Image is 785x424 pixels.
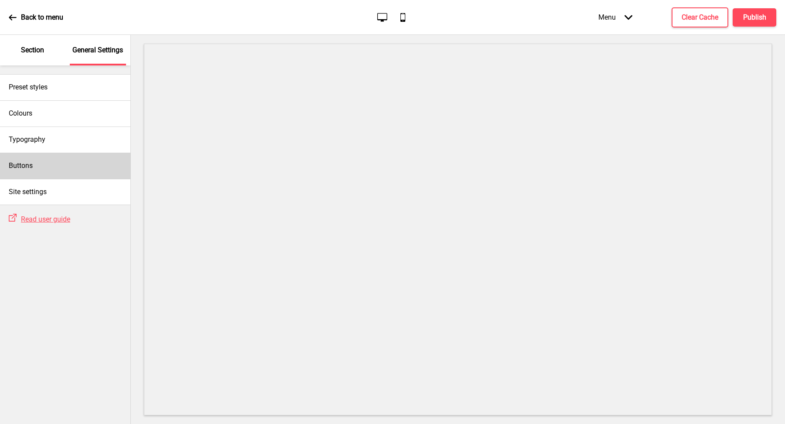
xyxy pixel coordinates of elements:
[9,109,32,118] h4: Colours
[743,13,766,22] h4: Publish
[9,6,63,29] a: Back to menu
[672,7,728,27] button: Clear Cache
[733,8,776,27] button: Publish
[682,13,718,22] h4: Clear Cache
[21,45,44,55] p: Section
[9,187,47,197] h4: Site settings
[9,82,48,92] h4: Preset styles
[21,13,63,22] p: Back to menu
[21,215,70,223] span: Read user guide
[9,135,45,144] h4: Typography
[17,215,70,223] a: Read user guide
[590,4,641,30] div: Menu
[72,45,123,55] p: General Settings
[9,161,33,171] h4: Buttons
